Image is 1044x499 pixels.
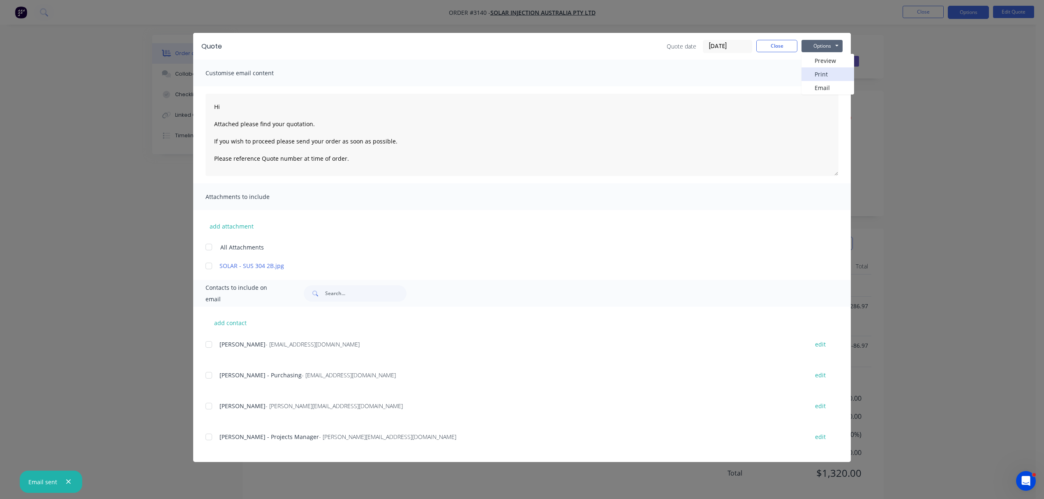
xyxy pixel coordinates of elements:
[28,478,57,486] div: Email sent
[219,371,302,379] span: [PERSON_NAME] - Purchasing
[801,54,854,67] button: Preview
[206,220,258,232] button: add attachment
[266,340,360,348] span: - [EMAIL_ADDRESS][DOMAIN_NAME]
[810,431,831,442] button: edit
[206,282,283,305] span: Contacts to include on email
[302,371,396,379] span: - [EMAIL_ADDRESS][DOMAIN_NAME]
[201,42,222,51] div: Quote
[756,40,797,52] button: Close
[206,67,296,79] span: Customise email content
[219,261,800,270] a: SOLAR - SUS 304 2B.jpg
[801,67,854,81] button: Print
[810,370,831,381] button: edit
[325,285,407,302] input: Search...
[266,402,403,410] span: - [PERSON_NAME][EMAIL_ADDRESS][DOMAIN_NAME]
[219,433,319,441] span: [PERSON_NAME] - Projects Manager
[801,81,854,95] button: Email
[319,433,456,441] span: - [PERSON_NAME][EMAIL_ADDRESS][DOMAIN_NAME]
[801,40,843,52] button: Options
[1016,471,1036,491] iframe: Intercom live chat
[220,243,264,252] span: All Attachments
[667,42,696,51] span: Quote date
[206,316,255,329] button: add contact
[219,340,266,348] span: [PERSON_NAME]
[206,94,838,176] textarea: Hi Attached please find your quotation. If you wish to proceed please send your order as soon as ...
[206,191,296,203] span: Attachments to include
[810,339,831,350] button: edit
[810,400,831,411] button: edit
[219,402,266,410] span: [PERSON_NAME]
